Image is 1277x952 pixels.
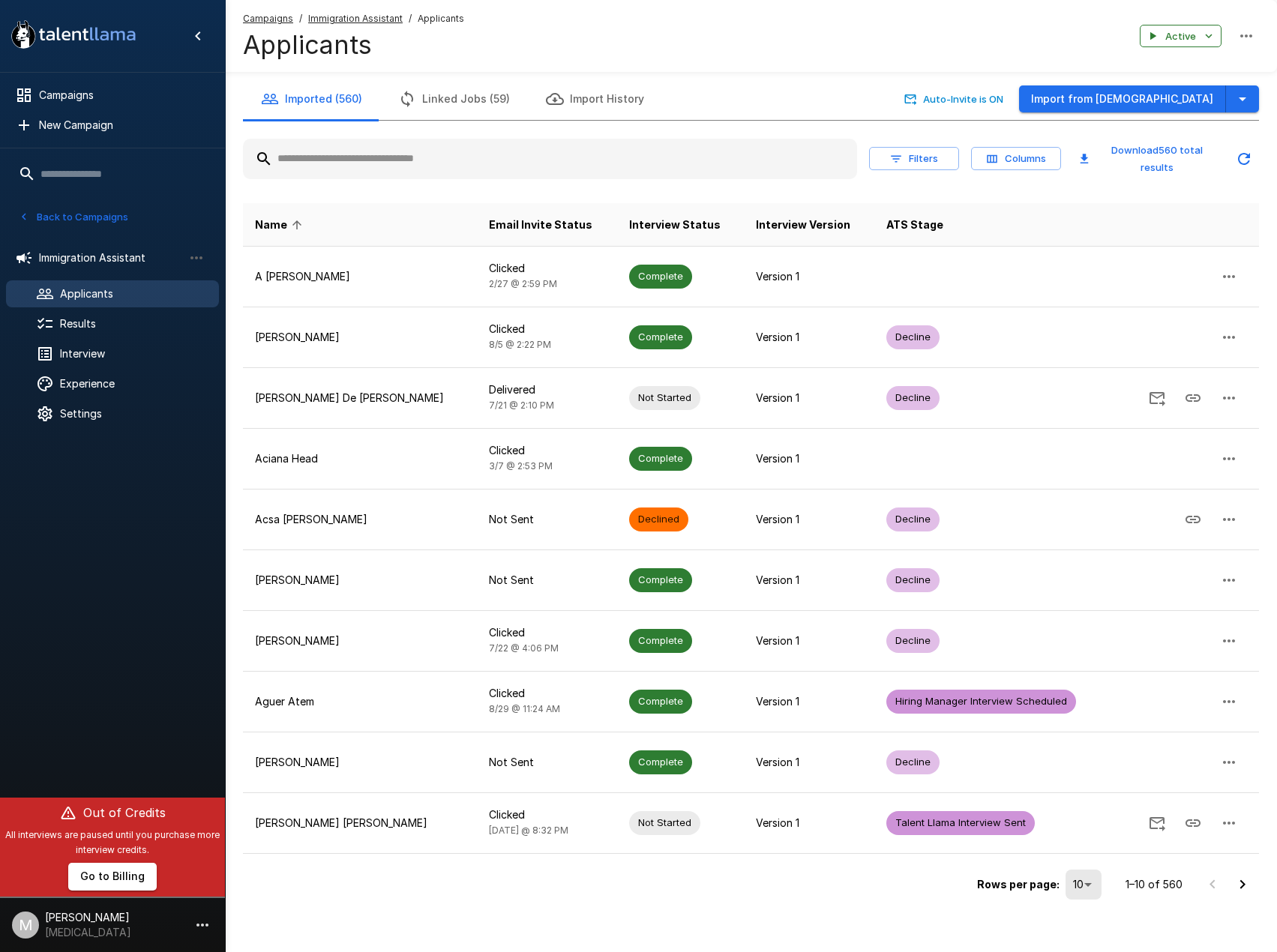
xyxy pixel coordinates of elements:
[886,216,943,234] span: ATS Stage
[756,755,862,770] p: Version 1
[255,755,465,770] p: [PERSON_NAME]
[756,512,862,527] p: Version 1
[756,694,862,709] p: Version 1
[1139,816,1175,828] span: Send Invitation
[489,322,605,337] p: Clicked
[489,625,605,640] p: Clicked
[1139,391,1175,403] span: Send Invitation
[255,633,465,648] p: [PERSON_NAME]
[1175,512,1211,525] span: Copy Interview Link
[489,216,592,234] span: Email Invite Status
[1175,816,1211,828] span: Copy Interview Link
[489,261,605,276] p: Clicked
[756,330,862,345] p: Version 1
[1228,870,1258,900] button: Go to next page
[629,512,688,526] span: Declined
[489,512,605,527] p: Not Sent
[869,147,959,170] button: Filters
[1140,25,1222,48] button: Active
[380,78,528,120] button: Linked Jobs (59)
[971,147,1061,170] button: Columns
[255,391,465,406] p: [PERSON_NAME] De [PERSON_NAME]
[489,825,568,836] span: [DATE] @ 8:32 PM
[299,11,302,26] span: /
[629,391,700,405] span: Not Started
[528,78,662,120] button: Import History
[409,11,412,26] span: /
[255,269,465,284] p: A [PERSON_NAME]
[489,755,605,770] p: Not Sent
[886,330,940,344] span: Decline
[489,278,557,289] span: 2/27 @ 2:59 PM
[629,216,721,234] span: Interview Status
[489,807,605,822] p: Clicked
[308,13,403,24] u: Immigration Assistant
[629,451,692,466] span: Complete
[489,443,605,458] p: Clicked
[756,816,862,831] p: Version 1
[1175,391,1211,403] span: Copy Interview Link
[756,633,862,648] p: Version 1
[1229,144,1259,174] button: Updated Today - 8:25 AM
[489,642,559,654] span: 7/22 @ 4:06 PM
[977,877,1060,892] p: Rows per page:
[886,633,940,648] span: Decline
[886,694,1076,708] span: Hiring Manager Interview Scheduled
[255,512,465,527] p: Acsa [PERSON_NAME]
[243,29,464,61] h4: Applicants
[756,451,862,466] p: Version 1
[255,330,465,345] p: [PERSON_NAME]
[1073,139,1223,179] button: Download560 total results
[629,573,692,587] span: Complete
[1126,877,1183,892] p: 1–10 of 560
[629,633,692,648] span: Complete
[756,269,862,284] p: Version 1
[756,573,862,588] p: Version 1
[901,88,1007,111] button: Auto-Invite is ON
[243,13,293,24] u: Campaigns
[629,269,692,283] span: Complete
[756,216,850,234] span: Interview Version
[629,755,692,769] span: Complete
[255,694,465,709] p: Aguer Atem
[756,391,862,406] p: Version 1
[489,573,605,588] p: Not Sent
[629,694,692,708] span: Complete
[629,816,700,830] span: Not Started
[886,391,940,405] span: Decline
[886,755,940,769] span: Decline
[243,78,380,120] button: Imported (560)
[1019,85,1226,113] button: Import from [DEMOGRAPHIC_DATA]
[255,451,465,466] p: Aciana Head
[489,703,560,714] span: 8/29 @ 11:24 AM
[255,216,307,234] span: Name
[489,686,605,701] p: Clicked
[886,573,940,587] span: Decline
[489,382,605,397] p: Delivered
[1066,870,1102,900] div: 10
[489,339,551,350] span: 8/5 @ 2:22 PM
[629,330,692,344] span: Complete
[886,512,940,526] span: Decline
[489,400,554,411] span: 7/21 @ 2:10 PM
[418,11,464,26] span: Applicants
[489,460,553,472] span: 3/7 @ 2:53 PM
[255,573,465,588] p: [PERSON_NAME]
[255,816,465,831] p: [PERSON_NAME] [PERSON_NAME]
[886,816,1035,830] span: Talent Llama Interview Sent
